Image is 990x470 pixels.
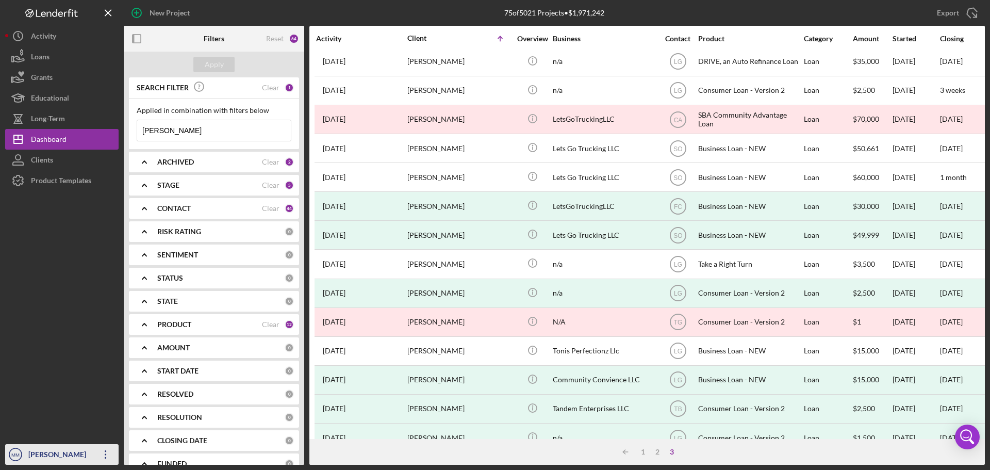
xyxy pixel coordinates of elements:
b: Filters [204,35,224,43]
b: AMOUNT [157,344,190,352]
time: 2025-06-05 21:12 [323,144,345,153]
div: SBA Community Advantage Loan [698,106,801,133]
time: 2024-02-13 18:23 [323,347,345,355]
a: Long-Term [5,108,119,129]
div: N/A [553,309,656,336]
div: Loan [804,192,852,220]
text: LG [673,290,682,297]
div: $2,500 [853,280,892,307]
div: $35,000 [853,48,892,75]
div: Business Loan - NEW [698,221,801,249]
time: 2025-01-10 22:37 [323,289,345,297]
div: 0 [285,459,294,468]
div: 0 [285,413,294,422]
b: STATE [157,297,178,305]
div: Business [553,35,656,43]
div: [PERSON_NAME] [407,221,510,249]
text: SO [673,145,682,152]
div: 3 [665,448,679,456]
div: [DATE] [893,106,939,133]
div: 2 [285,157,294,167]
div: [PERSON_NAME] [407,48,510,75]
div: Consumer Loan - Version 2 [698,424,801,451]
text: MM [11,452,20,458]
text: LG [673,261,682,268]
div: Clients [31,150,53,173]
b: RESOLVED [157,390,193,398]
time: [DATE] [940,115,963,123]
div: Loan [804,48,852,75]
div: DRIVE, an Auto Refinance Loan [698,48,801,75]
div: Loan [804,77,852,104]
div: $60,000 [853,164,892,191]
div: [PERSON_NAME] [407,395,510,423]
div: Clear [262,181,279,189]
button: New Project [124,3,200,23]
div: [DATE] [893,192,939,220]
button: Activity [5,26,119,46]
div: $30,000 [853,192,892,220]
div: Apply [205,57,224,72]
div: $49,999 [853,221,892,249]
div: LetsGoTruckingLLC [553,192,656,220]
div: [DATE] [940,434,963,442]
b: START DATE [157,367,199,375]
div: Activity [31,26,56,49]
div: $1,500 [853,424,892,451]
div: [DATE] [893,309,939,336]
b: STATUS [157,274,183,282]
text: FC [674,203,682,210]
button: Product Templates [5,170,119,191]
div: Dashboard [31,129,67,152]
div: Contact [658,35,697,43]
div: [PERSON_NAME] [407,337,510,365]
div: [DATE] [893,77,939,104]
div: Tandem Enterprises LLC [553,395,656,423]
div: $1 [853,309,892,336]
button: Export [927,3,985,23]
div: Reset [266,35,284,43]
button: Educational [5,88,119,108]
div: 0 [285,227,294,236]
button: Loans [5,46,119,67]
div: [PERSON_NAME] [407,366,510,394]
time: 2024-05-07 15:45 [323,404,345,413]
time: 2022-07-11 19:54 [323,115,345,123]
div: n/a [553,424,656,451]
div: Export [937,3,959,23]
div: Loan [804,250,852,278]
div: [PERSON_NAME] [407,106,510,133]
text: LG [673,377,682,384]
div: 44 [285,204,294,213]
text: LG [673,58,682,66]
div: 0 [285,297,294,306]
div: 64 [289,34,299,44]
div: $2,500 [853,77,892,104]
text: CA [673,116,682,123]
div: [PERSON_NAME] [407,250,510,278]
div: $15,000 [853,337,892,365]
time: [DATE] [940,144,963,153]
div: n/a [553,48,656,75]
div: Product [698,35,801,43]
time: 2025-01-15 23:06 [323,231,345,239]
b: SEARCH FILTER [137,84,189,92]
div: 0 [285,390,294,399]
div: [PERSON_NAME] [407,424,510,451]
button: Grants [5,67,119,88]
div: New Project [150,3,190,23]
text: TB [674,406,682,413]
div: Lets Go Trucking LLC [553,221,656,249]
div: Business Loan - NEW [698,192,801,220]
div: Long-Term [31,108,65,132]
div: Clear [262,84,279,92]
b: CONTACT [157,204,191,213]
div: [DATE] [940,231,963,239]
text: SO [673,174,682,181]
div: Client [407,34,459,42]
div: Business Loan - NEW [698,164,801,191]
div: Product Templates [31,170,91,193]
